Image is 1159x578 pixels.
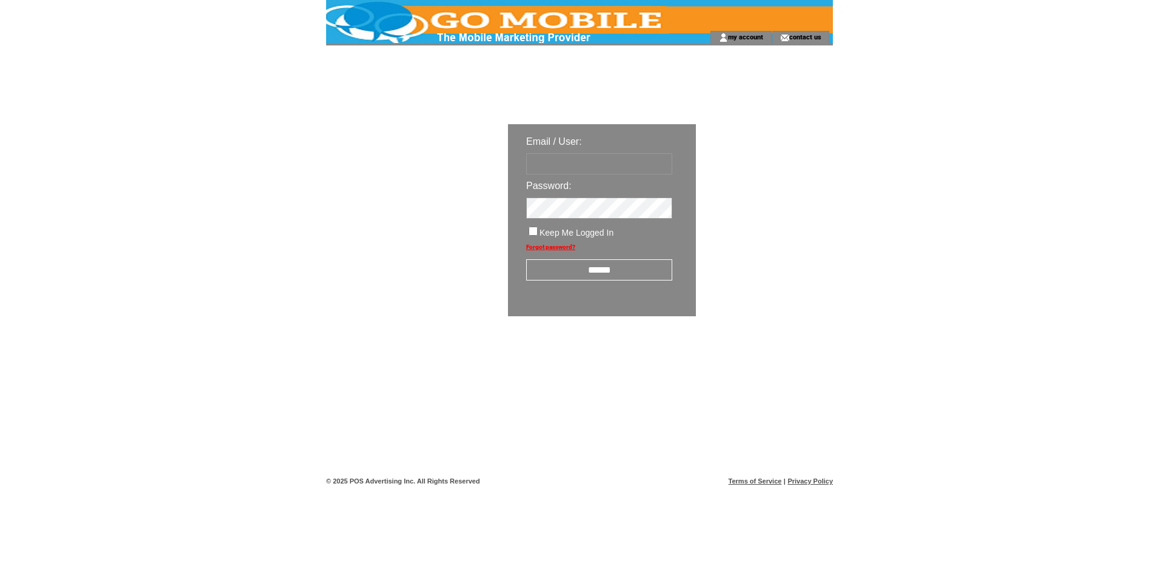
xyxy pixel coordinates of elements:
span: Keep Me Logged In [539,228,613,238]
img: account_icon.gif [719,33,728,42]
span: Email / User: [526,136,582,147]
span: Password: [526,181,572,191]
img: transparent.png [731,347,792,362]
a: contact us [789,33,821,41]
a: Terms of Service [729,477,782,485]
span: © 2025 POS Advertising Inc. All Rights Reserved [326,477,480,485]
span: | [784,477,786,485]
a: Privacy Policy [787,477,833,485]
a: my account [728,33,763,41]
a: Forgot password? [526,244,575,250]
img: contact_us_icon.gif [780,33,789,42]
